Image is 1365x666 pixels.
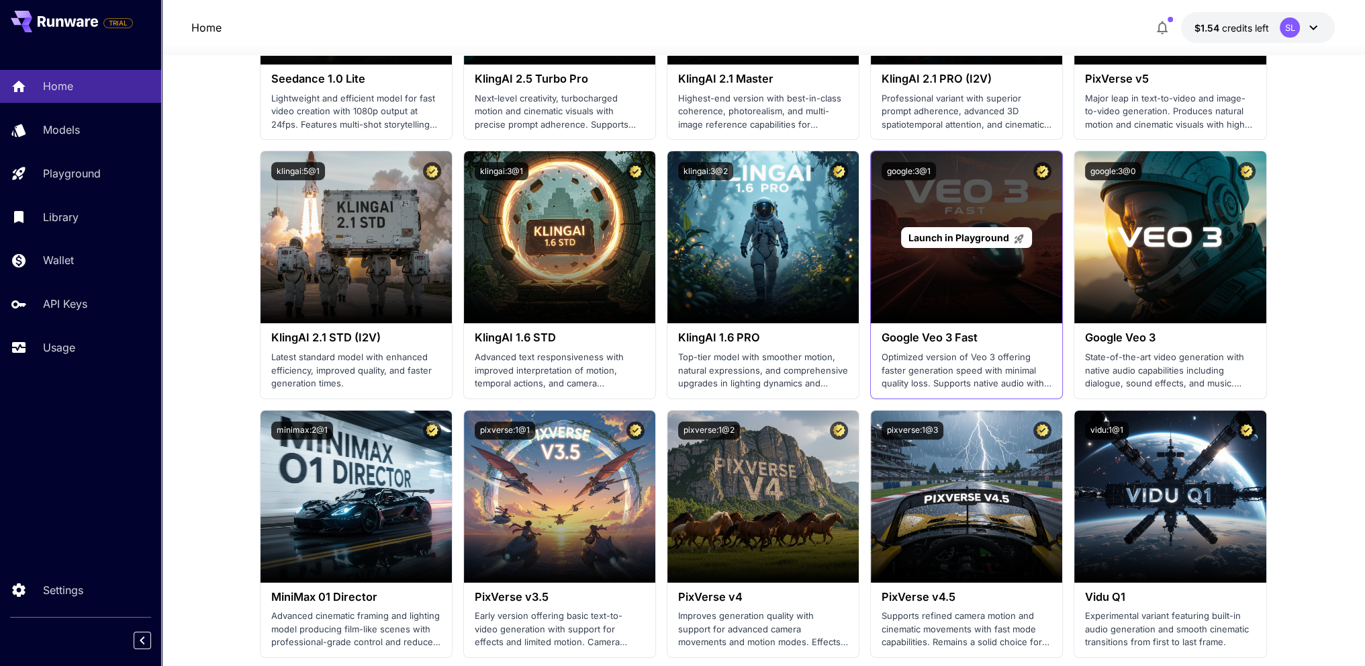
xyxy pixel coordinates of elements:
h3: PixVerse v5 [1085,73,1255,85]
button: Certified Model – Vetted for best performance and includes a commercial license. [626,162,645,180]
h3: Seedance 1.0 Lite [271,73,441,85]
button: $1.5369SL [1181,12,1335,43]
img: alt [667,151,859,323]
nav: breadcrumb [191,19,222,36]
button: Certified Model – Vetted for best performance and includes a commercial license. [830,162,848,180]
button: Certified Model – Vetted for best performance and includes a commercial license. [1033,421,1051,440]
h3: KlingAI 1.6 STD [475,331,645,344]
button: klingai:5@1 [271,162,325,180]
button: Certified Model – Vetted for best performance and includes a commercial license. [423,162,441,180]
h3: MiniMax 01 Director [271,591,441,603]
img: alt [871,411,1062,583]
span: Add your payment card to enable full platform functionality. [103,15,133,31]
p: Library [43,209,79,225]
p: Major leap in text-to-video and image-to-video generation. Produces natural motion and cinematic ... [1085,92,1255,132]
button: klingai:3@2 [678,162,733,180]
span: Launch in Playground [908,232,1009,243]
p: Models [43,122,80,138]
h3: PixVerse v4 [678,591,848,603]
button: Certified Model – Vetted for best performance and includes a commercial license. [1237,421,1256,440]
button: google:3@1 [882,162,936,180]
h3: PixVerse v4.5 [882,591,1051,603]
p: Latest standard model with enhanced efficiency, improved quality, and faster generation times. [271,351,441,390]
img: alt [667,411,859,583]
h3: KlingAI 2.1 STD (I2V) [271,331,441,344]
p: Usage [43,339,75,356]
img: alt [464,151,655,323]
button: klingai:3@1 [475,162,528,180]
p: Experimental variant featuring built-in audio generation and smooth cinematic transitions from fi... [1085,610,1255,649]
a: Launch in Playground [901,227,1032,248]
h3: KlingAI 2.1 Master [678,73,848,85]
img: alt [1074,151,1266,323]
p: Advanced cinematic framing and lighting model producing film-like scenes with professional-grade ... [271,610,441,649]
p: Settings [43,582,83,598]
p: State-of-the-art video generation with native audio capabilities including dialogue, sound effect... [1085,351,1255,390]
p: Supports refined camera motion and cinematic movements with fast mode capabilities. Remains a sol... [882,610,1051,649]
button: google:3@0 [1085,162,1141,180]
span: $1.54 [1194,22,1222,34]
button: Certified Model – Vetted for best performance and includes a commercial license. [830,421,848,440]
span: credits left [1222,22,1269,34]
img: alt [261,411,452,583]
button: vidu:1@1 [1085,421,1129,440]
button: Collapse sidebar [134,632,151,649]
p: Professional variant with superior prompt adherence, advanced 3D spatiotemporal attention, and ci... [882,92,1051,132]
div: $1.5369 [1194,21,1269,35]
button: Certified Model – Vetted for best performance and includes a commercial license. [626,421,645,440]
button: pixverse:1@3 [882,421,943,440]
p: Lightweight and efficient model for fast video creation with 1080p output at 24fps. Features mult... [271,92,441,132]
p: Playground [43,165,101,181]
button: pixverse:1@2 [678,421,740,440]
div: Collapse sidebar [144,628,161,653]
span: TRIAL [104,18,132,28]
button: Certified Model – Vetted for best performance and includes a commercial license. [1033,162,1051,180]
div: SL [1280,17,1300,38]
p: API Keys [43,296,87,312]
h3: Google Veo 3 Fast [882,331,1051,344]
p: Optimized version of Veo 3 offering faster generation speed with minimal quality loss. Supports n... [882,351,1051,390]
p: Top-tier model with smoother motion, natural expressions, and comprehensive upgrades in lighting ... [678,351,848,390]
a: Home [191,19,222,36]
img: alt [1074,411,1266,583]
h3: KlingAI 1.6 PRO [678,331,848,344]
button: minimax:2@1 [271,421,333,440]
h3: KlingAI 2.5 Turbo Pro [475,73,645,85]
p: Improves generation quality with support for advanced camera movements and motion modes. Effects ... [678,610,848,649]
h3: PixVerse v3.5 [475,591,645,603]
h3: Vidu Q1 [1085,591,1255,603]
h3: Google Veo 3 [1085,331,1255,344]
button: Certified Model – Vetted for best performance and includes a commercial license. [423,421,441,440]
h3: KlingAI 2.1 PRO (I2V) [882,73,1051,85]
p: Next‑level creativity, turbocharged motion and cinematic visuals with precise prompt adherence. S... [475,92,645,132]
p: Home [43,78,73,94]
button: Certified Model – Vetted for best performance and includes a commercial license. [1237,162,1256,180]
p: Wallet [43,252,74,268]
p: Early version offering basic text-to-video generation with support for effects and limited motion... [475,610,645,649]
img: alt [261,151,452,323]
button: pixverse:1@1 [475,421,535,440]
img: alt [464,411,655,583]
p: Advanced text responsiveness with improved interpretation of motion, temporal actions, and camera... [475,351,645,390]
p: Highest-end version with best-in-class coherence, photorealism, and multi-image reference capabil... [678,92,848,132]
